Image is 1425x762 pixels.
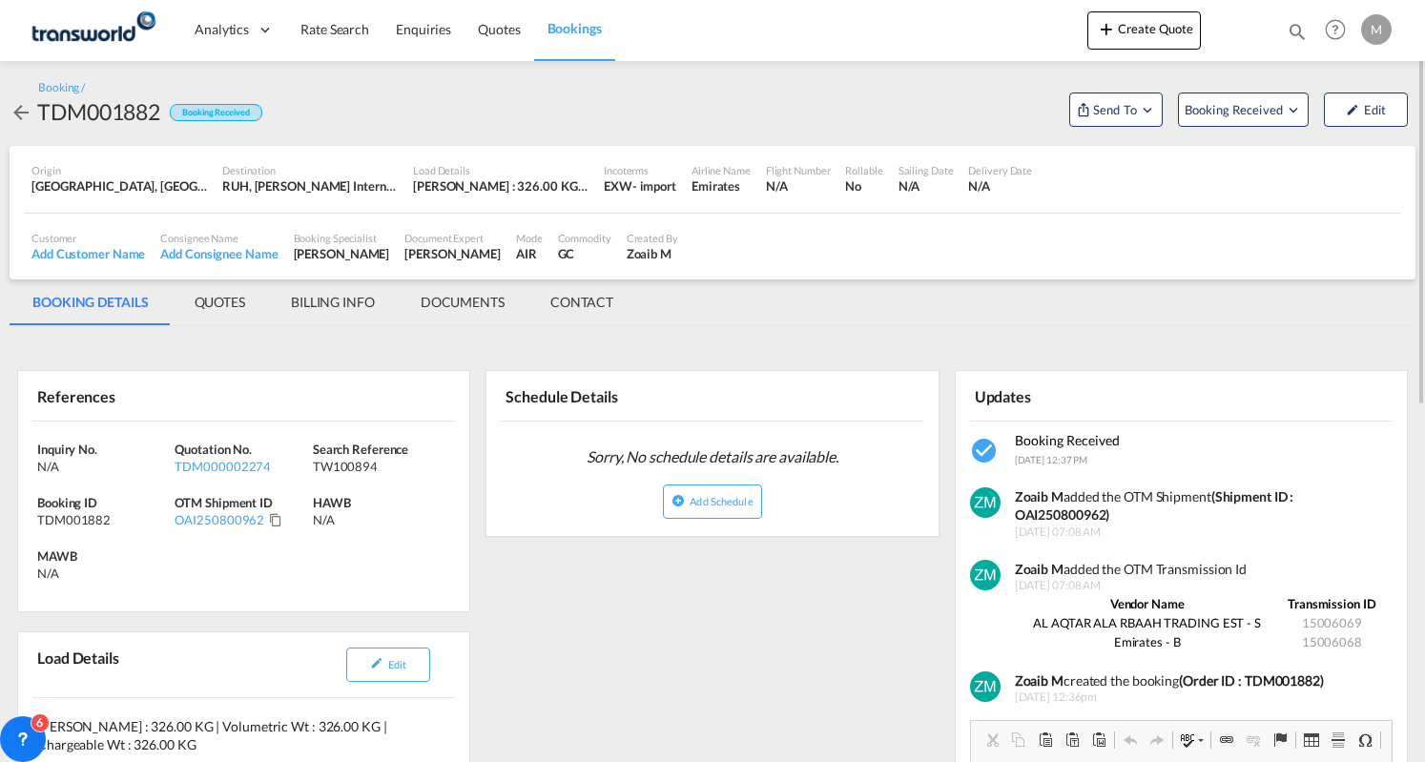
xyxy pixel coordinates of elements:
[31,245,145,262] div: Add Customer Name
[1095,17,1118,40] md-icon: icon-plus 400-fg
[160,245,278,262] div: Add Consignee Name
[10,279,172,325] md-tab-item: BOOKING DETAILS
[845,163,882,177] div: Rollable
[1015,561,1064,577] strong: Zoaib M
[370,656,383,669] md-icon: icon-pencil
[604,177,632,195] div: EXW
[268,279,398,325] md-tab-item: BILLING INFO
[501,379,709,412] div: Schedule Details
[38,80,85,96] div: Booking /
[175,495,273,510] span: OTM Shipment ID
[294,231,390,245] div: Booking Specialist
[31,177,207,195] div: TPE, Taiwan Taoyuan International, Taipei, Taiwan, Greater China & Far East Asia, Asia Pacific
[1280,632,1384,651] td: 15006068
[160,231,278,245] div: Consignee Name
[19,19,402,39] body: Editor, editor2
[663,484,761,519] button: icon-plus-circleAdd Schedule
[37,442,97,457] span: Inquiry No.
[10,279,636,325] md-pagination-wrapper: Use the left and right arrow keys to navigate between tabs
[398,279,527,325] md-tab-item: DOCUMENTS
[766,177,831,195] div: N/A
[1325,728,1352,752] a: Insert Horizontal Line
[1015,525,1384,541] span: [DATE] 07:08 AM
[1069,93,1163,127] button: Open demo menu
[31,163,207,177] div: Origin
[31,231,145,245] div: Customer
[970,671,1001,702] img: v+XMcPmzgAAAABJRU5ErkJggg==
[313,495,351,510] span: HAWB
[300,21,369,37] span: Rate Search
[970,436,1001,466] md-icon: icon-checkbox-marked-circle
[898,163,954,177] div: Sailing Date
[478,21,520,37] span: Quotes
[1319,13,1352,46] span: Help
[32,640,127,690] div: Load Details
[968,163,1032,177] div: Delivery Date
[690,495,753,507] span: Add Schedule
[1015,690,1384,706] span: [DATE] 12:36pm
[1015,578,1384,594] span: [DATE] 07:08 AM
[1298,728,1325,752] a: Table
[1015,488,1064,505] strong: Zoaib M
[604,163,676,177] div: Incoterms
[222,163,398,177] div: Destination
[1288,596,1376,611] strong: Transmission ID
[37,511,170,528] div: TDM001882
[516,245,543,262] div: AIR
[558,231,611,245] div: Commodity
[627,231,678,245] div: Created By
[766,163,831,177] div: Flight Number
[32,379,240,412] div: References
[1178,93,1309,127] button: Open demo menu
[547,20,602,36] span: Bookings
[170,104,261,122] div: Booking Received
[1280,613,1384,632] td: 15006069
[627,245,678,262] div: Zoaib M
[413,177,589,195] div: [PERSON_NAME] : 326.00 KG | Volumetric Wt : 326.00 KG | Chargeable Wt : 326.00 KG
[898,177,954,195] div: N/A
[346,648,430,682] button: icon-pencilEdit
[37,458,170,475] div: N/A
[968,177,1032,195] div: N/A
[1015,487,1384,525] div: added the OTM Shipment
[1015,672,1064,689] b: Zoaib M
[1059,728,1085,752] a: Paste as plain text (Ctrl+Shift+V)
[404,245,501,262] div: [PERSON_NAME]
[845,177,882,195] div: No
[1085,728,1112,752] a: Paste from Word
[413,163,589,177] div: Load Details
[388,658,406,670] span: Edit
[1015,560,1384,579] div: added the OTM Transmission Id
[671,494,685,507] md-icon: icon-plus-circle
[10,101,32,124] md-icon: icon-arrow-left
[579,439,846,475] span: Sorry, No schedule details are available.
[1032,728,1059,752] a: Paste (Ctrl+V)
[527,279,636,325] md-tab-item: CONTACT
[692,177,751,195] div: Emirates
[1267,728,1293,752] a: Anchor
[313,442,408,457] span: Search Reference
[1117,728,1144,752] a: Undo (Ctrl+Z)
[396,21,451,37] span: Enquiries
[175,458,307,475] div: TDM000002274
[29,9,157,51] img: 1a84b2306ded11f09c1219774cd0a0fe.png
[269,513,282,526] md-icon: Click to Copy
[979,728,1005,752] a: Cut (Ctrl+X)
[558,245,611,262] div: GC
[175,511,264,528] div: OAI250800962
[1015,613,1280,632] td: AL AQTAR ALA RBAAH TRADING EST - S
[1015,671,1384,690] div: created the booking
[1185,100,1285,119] span: Booking Received
[1324,93,1408,127] button: icon-pencilEdit
[970,560,1001,590] img: v+XMcPmzgAAAABJRU5ErkJggg==
[1319,13,1361,48] div: Help
[195,20,249,39] span: Analytics
[1087,11,1201,50] button: icon-plus 400-fgCreate Quote
[1015,454,1088,465] span: [DATE] 12:37 PM
[294,245,390,262] div: [PERSON_NAME]
[1179,672,1324,689] b: (Order ID : TDM001882)
[692,163,751,177] div: Airline Name
[970,487,1001,518] img: v+XMcPmzgAAAABJRU5ErkJggg==
[10,96,37,127] div: icon-arrow-left
[1346,103,1359,116] md-icon: icon-pencil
